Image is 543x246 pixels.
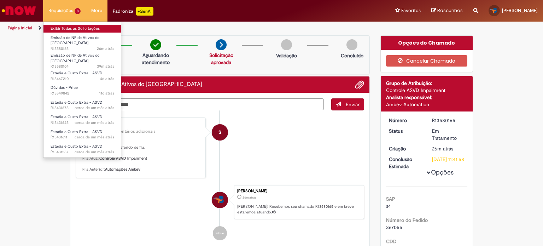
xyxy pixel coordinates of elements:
[97,64,114,69] time: 30/09/2025 09:29:06
[386,101,468,108] div: Ambev Automation
[43,143,121,156] a: Aberto R13431587 : Estadia e Custo Extra - ASVD
[432,156,465,163] div: [DATE] 11:41:58
[386,224,402,230] span: 367055
[386,87,468,94] div: Controle ASVD Impairment
[51,70,103,76] span: Estadia e Custo Extra - ASVD
[75,120,114,125] span: cerca de um mês atrás
[75,149,114,155] span: cerca de um mês atrás
[76,185,364,219] li: Thiago César
[51,135,114,140] span: R13431611
[75,135,114,140] span: cerca de um mês atrás
[43,99,121,112] a: Aberto R13431673 : Estadia e Custo Extra - ASVD
[51,64,114,69] span: R13580104
[386,238,397,245] b: CDD
[346,101,360,108] span: Enviar
[75,105,114,110] time: 20/08/2025 10:49:11
[75,135,114,140] time: 20/08/2025 10:41:25
[43,69,121,82] a: Aberto R13467210 : Estadia e Custo Extra - ASVD
[51,114,103,120] span: Estadia e Custo Extra - ASVD
[346,39,357,50] img: img-circle-grey.png
[212,192,228,208] div: Thiago César
[97,46,114,51] span: 26m atrás
[243,195,256,200] span: 26m atrás
[43,34,121,49] a: Aberto R13580165 : Emissão de NF de Ativos do ASVD
[209,52,233,65] a: Solicitação aprovada
[237,204,360,215] p: [PERSON_NAME]! Recebemos seu chamado R13580165 e em breve estaremos atuando.
[281,39,292,50] img: img-circle-grey.png
[386,55,468,67] button: Cancelar Chamado
[43,52,121,67] a: Aberto R13580104 : Emissão de NF de Ativos do ASVD
[51,53,100,64] span: Emissão de NF de Ativos do [GEOGRAPHIC_DATA]
[502,7,538,13] span: [PERSON_NAME]
[432,127,465,142] div: Em Tratamento
[331,98,364,110] button: Enviar
[51,105,114,111] span: R13431673
[51,91,114,96] span: R13549842
[432,145,453,152] time: 30/09/2025 09:41:55
[51,46,114,52] span: R13580165
[355,80,364,89] button: Adicionar anexos
[105,167,140,172] b: Automações Ambev
[48,7,73,14] span: Requisições
[276,52,297,59] p: Validação
[432,145,453,152] span: 26m atrás
[139,52,173,66] p: Aguardando atendimento
[5,22,357,35] ul: Trilhas de página
[237,189,360,193] div: [PERSON_NAME]
[43,21,121,158] ul: Requisições
[51,144,103,149] span: Estadia e Custo Extra - ASVD
[216,39,227,50] img: arrow-next.png
[243,195,256,200] time: 30/09/2025 09:41:55
[51,129,103,135] span: Estadia e Custo Extra - ASVD
[97,64,114,69] span: 39m atrás
[43,84,121,97] a: Aberto R13549842 : Dúvidas - Price
[43,113,121,126] a: Aberto R13431645 : Estadia e Custo Extra - ASVD
[110,128,156,135] small: Comentários adicionais
[82,139,200,172] p: Olá, , Seu chamado foi transferido de fila. Fila Atual: Fila Anterior:
[432,145,465,152] div: 30/09/2025 09:41:55
[401,7,421,14] span: Favoritos
[51,76,114,82] span: R13467210
[82,123,200,127] div: Sistema
[91,7,102,14] span: More
[386,80,468,87] div: Grupo de Atribuição:
[75,149,114,155] time: 20/08/2025 10:36:20
[75,105,114,110] span: cerca de um mês atrás
[1,4,37,18] img: ServiceNow
[381,36,473,50] div: Opções do Chamado
[150,39,161,50] img: check-circle-green.png
[51,35,100,46] span: Emissão de NF de Ativos do [GEOGRAPHIC_DATA]
[212,124,228,141] div: System
[43,128,121,141] a: Aberto R13431611 : Estadia e Custo Extra - ASVD
[99,91,114,96] time: 19/09/2025 10:24:27
[386,217,428,223] b: Número do Pedido
[386,203,391,209] span: s4
[75,120,114,125] time: 20/08/2025 10:45:59
[384,145,427,152] dt: Criação
[51,120,114,126] span: R13431645
[43,25,121,33] a: Exibir Todas as Solicitações
[51,149,114,155] span: R13431587
[384,117,427,124] dt: Número
[218,124,221,141] span: S
[432,117,465,124] div: R13580165
[384,156,427,170] dt: Conclusão Estimada
[386,94,468,101] div: Analista responsável:
[113,7,153,16] div: Padroniza
[437,7,463,14] span: Rascunhos
[386,196,395,202] b: SAP
[99,91,114,96] span: 11d atrás
[51,100,103,105] span: Estadia e Custo Extra - ASVD
[100,76,114,81] span: 4d atrás
[76,98,324,110] textarea: Digite sua mensagem aqui...
[384,127,427,135] dt: Status
[100,76,114,81] time: 26/09/2025 17:40:51
[8,25,32,31] a: Página inicial
[75,8,81,14] span: 8
[136,7,153,16] p: +GenAi
[99,156,147,161] b: Controle ASVD Impairment
[51,85,78,90] span: Dúvidas - Price
[341,52,363,59] p: Concluído
[76,81,202,88] h2: Emissão de NF de Ativos do ASVD Histórico de tíquete
[431,7,463,14] a: Rascunhos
